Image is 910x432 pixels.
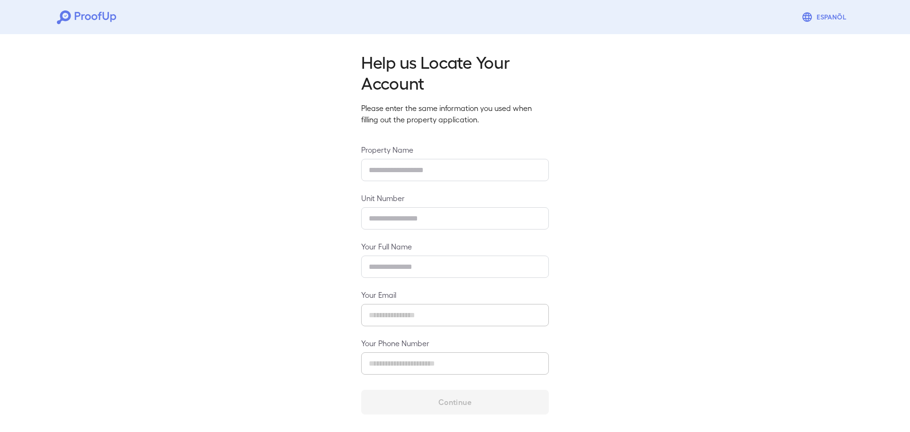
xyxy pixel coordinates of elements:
[361,193,549,203] label: Unit Number
[361,241,549,252] label: Your Full Name
[361,51,549,93] h2: Help us Locate Your Account
[361,289,549,300] label: Your Email
[361,144,549,155] label: Property Name
[798,8,853,27] button: Espanõl
[361,102,549,125] p: Please enter the same information you used when filling out the property application.
[361,338,549,349] label: Your Phone Number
